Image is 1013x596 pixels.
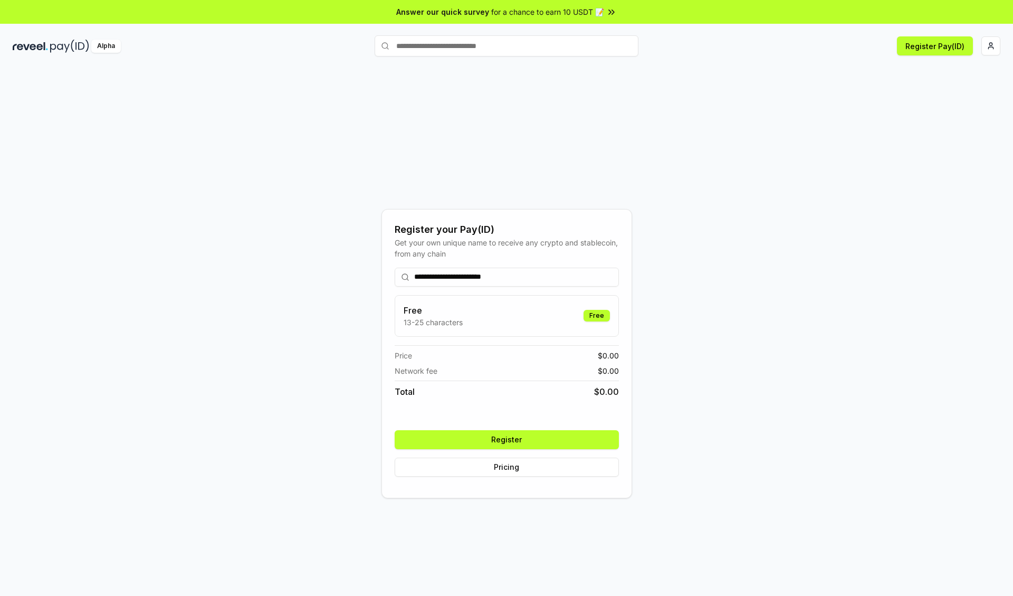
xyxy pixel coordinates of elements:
[395,385,415,398] span: Total
[594,385,619,398] span: $ 0.00
[491,6,604,17] span: for a chance to earn 10 USDT 📝
[395,237,619,259] div: Get your own unique name to receive any crypto and stablecoin, from any chain
[395,350,412,361] span: Price
[584,310,610,321] div: Free
[598,365,619,376] span: $ 0.00
[13,40,48,53] img: reveel_dark
[897,36,973,55] button: Register Pay(ID)
[395,458,619,477] button: Pricing
[404,304,463,317] h3: Free
[396,6,489,17] span: Answer our quick survey
[91,40,121,53] div: Alpha
[395,430,619,449] button: Register
[395,365,437,376] span: Network fee
[598,350,619,361] span: $ 0.00
[50,40,89,53] img: pay_id
[395,222,619,237] div: Register your Pay(ID)
[404,317,463,328] p: 13-25 characters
